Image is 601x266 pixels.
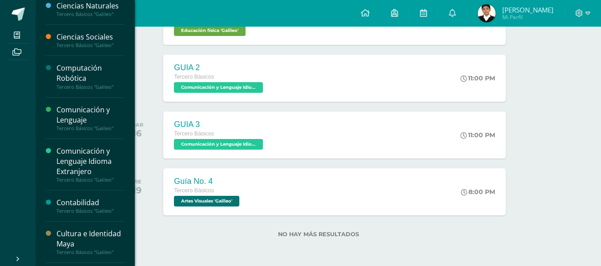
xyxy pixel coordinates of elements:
[174,177,242,186] div: Guía No. 4
[56,1,124,17] a: Ciencias NaturalesTercero Básicos "Galileo"
[502,5,553,14] span: [PERSON_NAME]
[460,74,495,82] div: 11:00 PM
[56,63,124,90] a: Computación RobóticaTercero Básicos "Galileo"
[174,187,214,194] span: Tercero Básicos
[56,198,124,214] a: ContabilidadTercero Básicos "Galileo"
[56,177,124,183] div: Tercero Básicos "Galileo"
[56,249,124,255] div: Tercero Básicos "Galileo"
[133,185,141,195] div: 19
[461,188,495,196] div: 8:00 PM
[502,13,553,21] span: Mi Perfil
[174,25,246,36] span: Educación física 'Galileo'
[56,11,124,17] div: Tercero Básicos "Galileo"
[174,131,214,137] span: Tercero Básicos
[174,82,263,93] span: Comunicación y Lenguaje Idioma Extranjero 'Galileo'
[56,229,124,249] div: Cultura e Identidad Maya
[174,63,265,72] div: GUIA 2
[56,84,124,90] div: Tercero Básicos "Galileo"
[174,120,265,129] div: GUIA 3
[117,231,520,238] label: No hay más resultados
[56,32,124,42] div: Ciencias Sociales
[56,63,124,83] div: Computación Robótica
[56,198,124,208] div: Contabilidad
[56,146,124,183] a: Comunicación y Lenguaje Idioma ExtranjeroTercero Básicos "Galileo"
[56,105,124,125] div: Comunicación y Lenguaje
[56,125,124,131] div: Tercero Básicos "Galileo"
[174,74,214,80] span: Tercero Básicos
[56,208,124,214] div: Tercero Básicos "Galileo"
[131,128,143,139] div: 16
[56,146,124,177] div: Comunicación y Lenguaje Idioma Extranjero
[174,196,239,206] span: Artes Visuales 'Galileo'
[174,139,263,150] span: Comunicación y Lenguaje Idioma Extranjero 'Galileo'
[56,32,124,48] a: Ciencias SocialesTercero Básicos "Galileo"
[131,122,143,128] div: MAR
[56,42,124,48] div: Tercero Básicos "Galileo"
[56,105,124,131] a: Comunicación y LenguajeTercero Básicos "Galileo"
[460,131,495,139] div: 11:00 PM
[56,1,124,11] div: Ciencias Naturales
[56,229,124,255] a: Cultura e Identidad MayaTercero Básicos "Galileo"
[133,179,141,185] div: VIE
[478,4,496,22] img: e90c2cd1af546e64ff64d7bafb71748d.png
